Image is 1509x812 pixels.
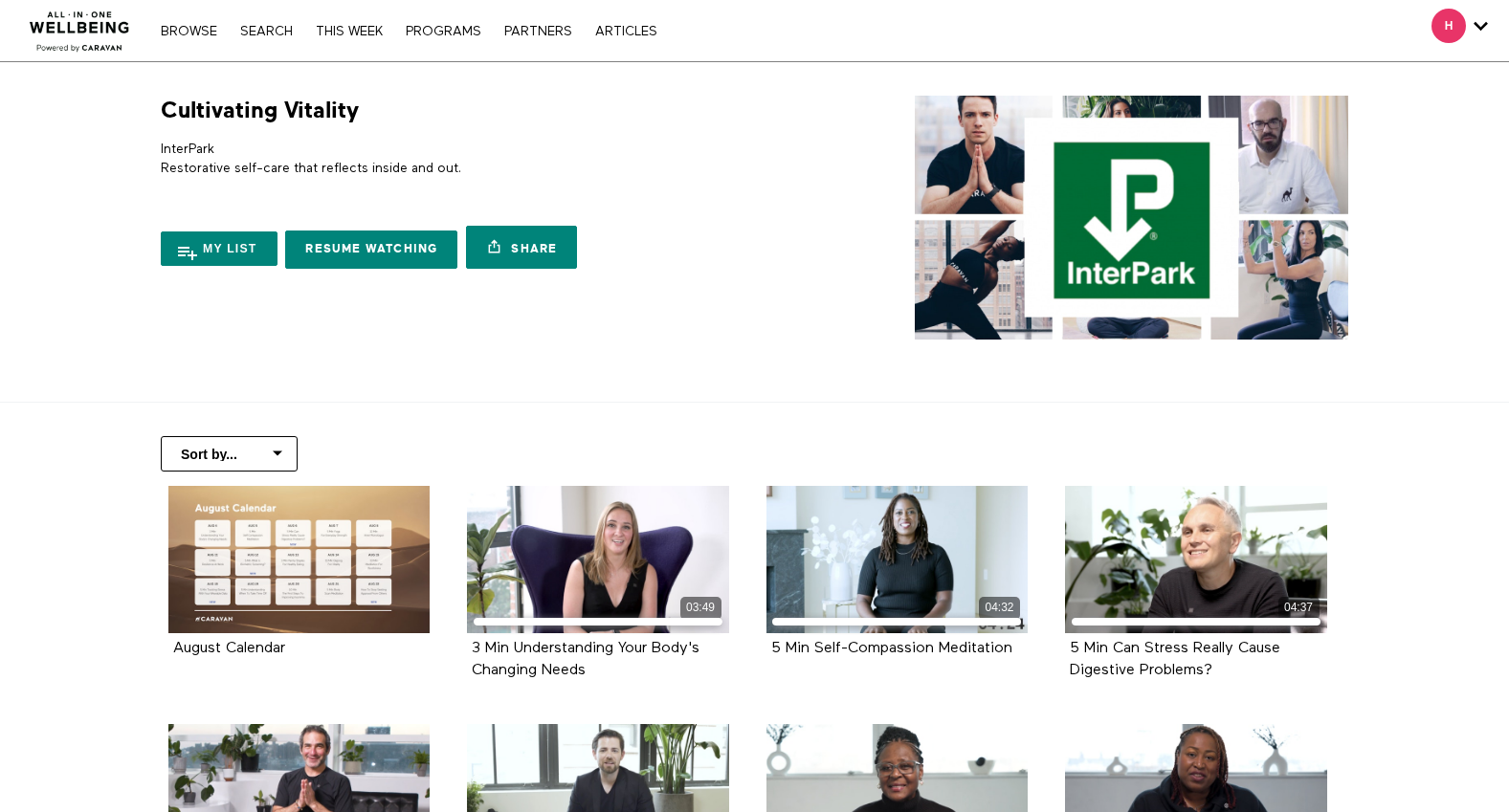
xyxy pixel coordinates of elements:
a: 5 Min Can Stress Really Cause Digestive Problems? 04:37 [1065,486,1327,633]
a: August Calendar [173,641,285,655]
strong: 3 Min Understanding Your Body's Changing Needs [472,641,699,678]
a: 5 Min Can Stress Really Cause Digestive Problems? [1070,641,1280,677]
a: 5 Min Self-Compassion Meditation 04:32 [766,486,1029,633]
a: PARTNERS [495,25,582,38]
a: THIS WEEK [306,25,392,38]
a: 5 Min Self-Compassion Meditation [771,641,1012,655]
div: 04:32 [979,597,1020,619]
a: PROGRAMS [396,25,491,38]
img: Cultivating Vitality [915,96,1348,340]
button: My list [161,231,277,266]
a: ARTICLES [586,25,667,38]
strong: August Calendar [173,641,285,656]
p: InterPark Restorative self-care that reflects inside and out. [161,140,747,179]
h1: Cultivating Vitality [161,96,359,125]
a: August Calendar [168,486,431,633]
a: Resume Watching [285,230,457,269]
nav: Primary [151,21,666,40]
div: 04:37 [1278,597,1320,619]
div: 03:49 [680,597,721,619]
a: 3 Min Understanding Your Body's Changing Needs 03:49 [467,486,729,633]
strong: 5 Min Self-Compassion Meditation [771,641,1012,656]
a: Browse [151,25,227,38]
a: Share [466,226,577,269]
a: 3 Min Understanding Your Body's Changing Needs [472,641,699,677]
a: Search [231,25,302,38]
strong: 5 Min Can Stress Really Cause Digestive Problems? [1070,641,1280,678]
